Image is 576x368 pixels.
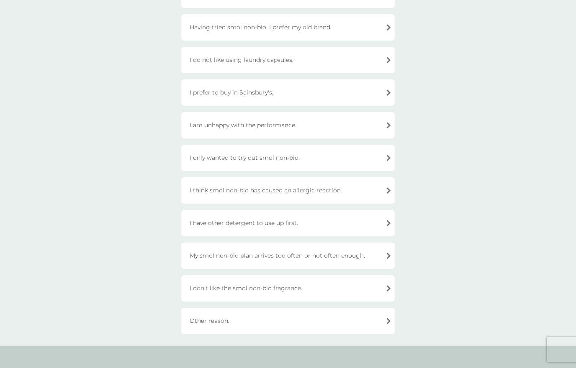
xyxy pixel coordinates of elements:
[181,145,395,171] div: I only wanted to try out smol non-bio.
[181,275,395,302] div: I don't like the smol non-bio fragrance.
[181,177,395,204] div: I think smol non-bio has caused an allergic reaction.
[181,14,395,41] div: Having tried smol non-bio, I prefer my old brand.
[181,243,395,269] div: My smol non-bio plan arrives too often or not often enough.
[181,112,395,138] div: I am unhappy with the performance.
[181,79,395,106] div: I prefer to buy in Sainsbury's.
[181,210,395,236] div: I have other detergent to use up first.
[181,308,395,334] div: Other reason.
[181,47,395,73] div: I do not like using laundry capsules.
